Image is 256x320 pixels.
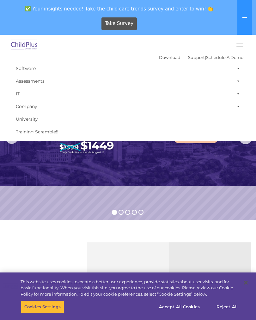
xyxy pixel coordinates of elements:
[207,300,247,314] button: Reject All
[206,55,243,60] a: Schedule A Demo
[159,55,180,60] a: Download
[13,125,243,138] a: Training Scramble!!
[13,87,243,100] a: IT
[239,276,253,290] button: Close
[101,17,137,30] a: Take Survey
[13,100,243,113] a: Company
[21,279,238,298] div: This website uses cookies to create a better user experience, provide statistics about user visit...
[105,18,133,29] span: Take Survey
[13,75,243,87] a: Assessments
[9,38,39,53] img: ChildPlus by Procare Solutions
[3,3,236,15] span: ✅ Your insights needed! Take the child care trends survey and enter to win! 👏
[159,55,243,60] font: |
[13,113,243,125] a: University
[21,300,64,314] button: Cookies Settings
[13,62,243,75] a: Software
[188,55,205,60] a: Support
[155,300,203,314] button: Accept All Cookies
